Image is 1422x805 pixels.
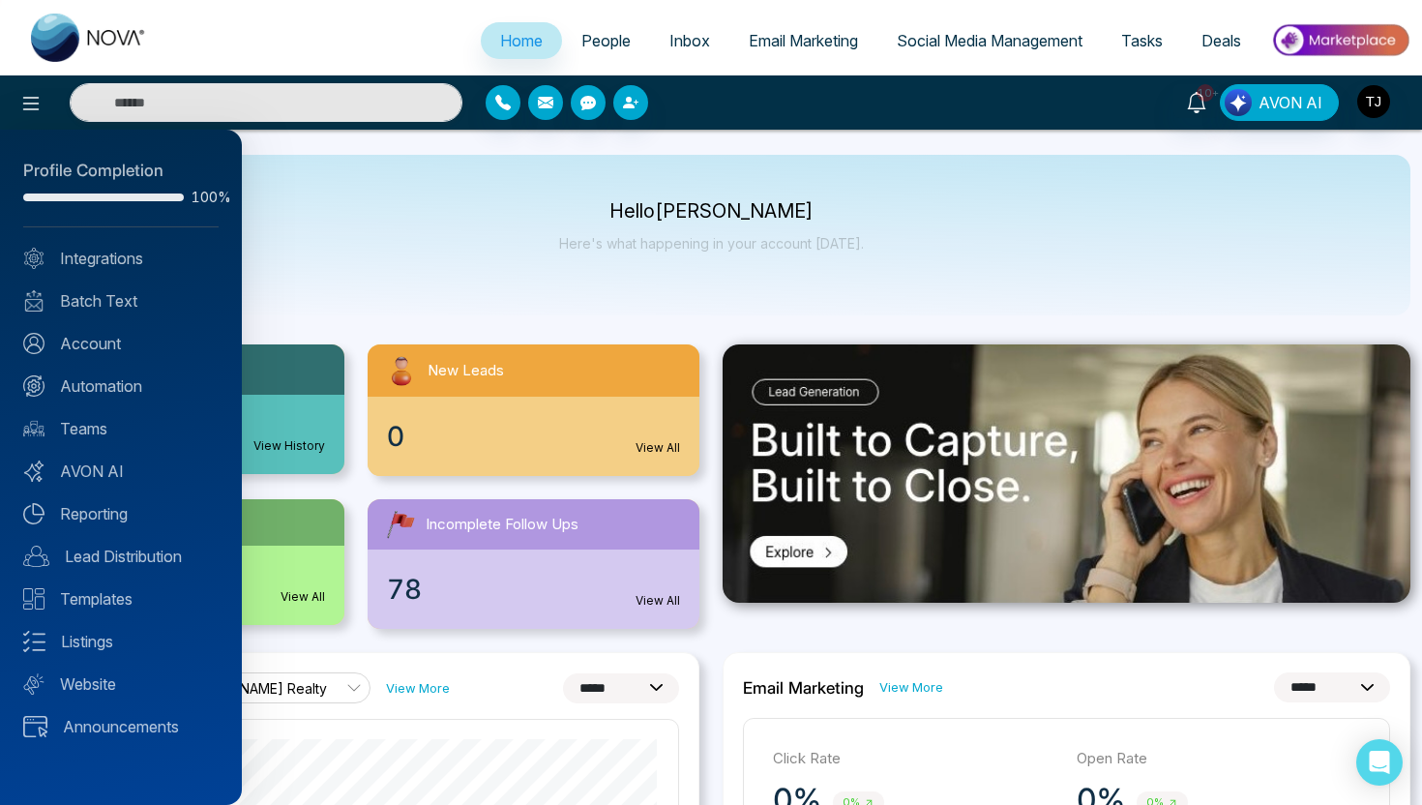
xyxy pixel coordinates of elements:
img: Listings.svg [23,631,45,652]
img: Automation.svg [23,375,44,397]
img: Lead-dist.svg [23,546,49,567]
a: Account [23,332,219,355]
img: Integrated.svg [23,248,44,269]
img: batch_text_white.png [23,290,44,312]
a: Listings [23,630,219,653]
img: Reporting.svg [23,503,44,524]
span: 100% [192,191,219,204]
a: Reporting [23,502,219,525]
img: Account.svg [23,333,44,354]
img: team.svg [23,418,44,439]
img: Website.svg [23,673,44,695]
a: Integrations [23,247,219,270]
a: Announcements [23,715,219,738]
a: Lead Distribution [23,545,219,568]
a: Templates [23,587,219,611]
img: Templates.svg [23,588,44,610]
a: Automation [23,374,219,398]
img: announcements.svg [23,716,47,737]
div: Profile Completion [23,159,219,184]
a: AVON AI [23,460,219,483]
div: Open Intercom Messenger [1356,739,1403,786]
img: Avon-AI.svg [23,461,44,482]
a: Website [23,672,219,696]
a: Batch Text [23,289,219,313]
a: Teams [23,417,219,440]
